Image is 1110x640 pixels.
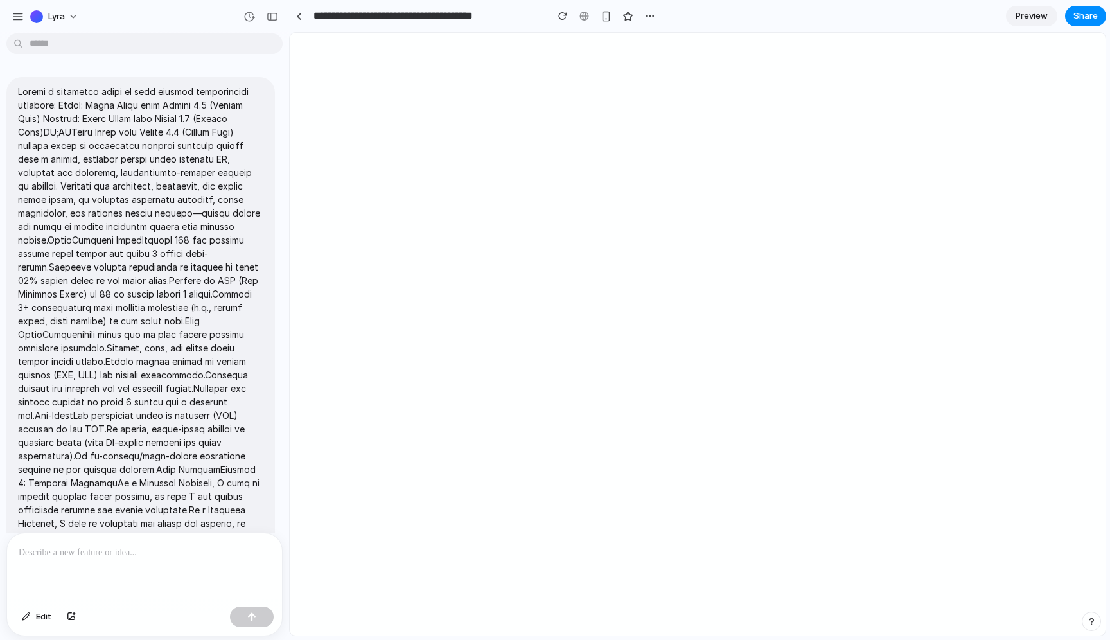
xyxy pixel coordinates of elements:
[36,610,51,623] span: Edit
[1006,6,1057,26] a: Preview
[48,10,65,23] span: Lyra
[1016,10,1048,22] span: Preview
[15,607,58,627] button: Edit
[1073,10,1098,22] span: Share
[25,6,85,27] button: Lyra
[1065,6,1106,26] button: Share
